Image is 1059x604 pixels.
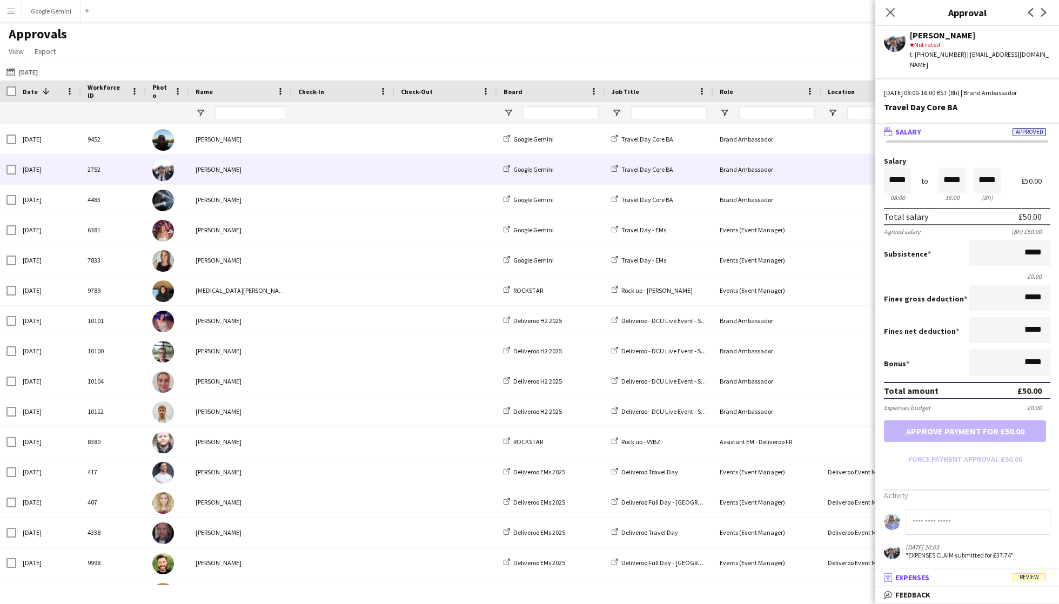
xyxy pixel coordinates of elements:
[81,185,146,214] div: 4483
[884,491,1050,500] h3: Activity
[612,559,735,567] a: Deliveroo Full Day - [GEOGRAPHIC_DATA]
[16,518,81,547] div: [DATE]
[81,245,146,275] div: 7833
[504,88,522,96] span: Board
[81,155,146,184] div: 2752
[713,427,821,457] div: Assistant EM - Deliveroo FR
[88,83,126,99] span: Workforce ID
[4,44,28,58] a: View
[189,336,292,366] div: [PERSON_NAME]
[821,457,929,487] div: Deliveroo Event Manager
[884,157,1050,165] label: Salary
[16,366,81,396] div: [DATE]
[189,397,292,426] div: [PERSON_NAME]
[910,40,1050,50] div: Not rated
[189,276,292,305] div: [MEDICAL_DATA][PERSON_NAME]
[504,468,565,476] a: Deliveroo EMs 2025
[81,124,146,154] div: 9452
[713,185,821,214] div: Brand Ambassador
[875,124,1059,140] mat-expansion-panel-header: SalaryApproved
[513,559,565,567] span: Deliveroo EMs 2025
[196,108,205,118] button: Open Filter Menu
[513,528,565,536] span: Deliveroo EMs 2025
[612,407,708,415] a: Deliveroo - DCU Live Event - SBA
[504,317,562,325] a: Deliveroo H2 2025
[713,336,821,366] div: Brand Ambassador
[513,286,543,294] span: ROCKSTAR
[895,590,930,600] span: Feedback
[513,226,554,234] span: Google Gemini
[1017,385,1042,396] div: £50.00
[974,193,1001,202] div: 8h
[504,528,565,536] a: Deliveroo EMs 2025
[504,377,562,385] a: Deliveroo H2 2025
[875,569,1059,586] mat-expansion-panel-header: ExpensesReview
[621,468,678,476] span: Deliveroo Travel Day
[884,385,939,396] div: Total amount
[1013,573,1046,581] span: Review
[612,108,621,118] button: Open Filter Menu
[821,548,929,578] div: Deliveroo Event Manager
[16,276,81,305] div: [DATE]
[513,256,554,264] span: Google Gemini
[612,528,678,536] a: Deliveroo Travel Day
[504,438,543,446] a: ROCKSTAR
[9,46,24,56] span: View
[884,211,928,222] div: Total salary
[513,196,554,204] span: Google Gemini
[504,165,554,173] a: Google Gemini
[152,492,174,514] img: Courtney Duncan
[821,487,929,517] div: Deliveroo Event Manager
[4,65,40,78] button: [DATE]
[612,135,673,143] a: Travel Day Core BA
[1011,227,1050,236] div: (8h) £50.00
[504,559,565,567] a: Deliveroo EMs 2025
[16,427,81,457] div: [DATE]
[513,377,562,385] span: Deliveroo H2 2025
[884,88,1050,98] div: [DATE] 08:00-16:00 BST (8h) | Brand Ambassador
[821,518,929,547] div: Deliveroo Event Manager
[621,317,708,325] span: Deliveroo - DCU Live Event - SBA
[16,215,81,245] div: [DATE]
[631,106,707,119] input: Job Title Filter Input
[884,404,930,412] div: Expenses budget
[152,311,174,332] img: Ellie Fitzpatrick
[739,106,815,119] input: Role Filter Input
[612,286,693,294] a: Rock up - [PERSON_NAME]
[81,397,146,426] div: 10112
[895,573,929,582] span: Expenses
[713,155,821,184] div: Brand Ambassador
[612,498,735,506] a: Deliveroo Full Day - [GEOGRAPHIC_DATA]
[621,286,693,294] span: Rock up - [PERSON_NAME]
[16,336,81,366] div: [DATE]
[504,286,543,294] a: ROCKSTAR
[895,127,921,137] span: Salary
[513,468,565,476] span: Deliveroo EMs 2025
[513,317,562,325] span: Deliveroo H2 2025
[828,108,837,118] button: Open Filter Menu
[152,341,174,363] img: Myles Lonergan
[847,106,923,119] input: Location Filter Input
[612,438,660,446] a: Rock up - VYBZ
[910,50,1050,69] div: t. [PHONE_NUMBER] | [EMAIL_ADDRESS][DOMAIN_NAME]
[621,165,673,173] span: Travel Day Core BA
[152,250,174,272] img: Heather Hryb
[152,371,174,393] img: Saoirse McGarry
[81,457,146,487] div: 417
[612,317,708,325] a: Deliveroo - DCU Live Event - SBA
[16,306,81,335] div: [DATE]
[713,457,821,487] div: Events (Event Manager)
[713,518,821,547] div: Events (Event Manager)
[612,226,666,234] a: Travel Day - EMs
[921,177,928,185] div: to
[152,553,174,574] img: Gary Moncrieff
[35,46,56,56] span: Export
[16,155,81,184] div: [DATE]
[621,528,678,536] span: Deliveroo Travel Day
[189,457,292,487] div: [PERSON_NAME]
[81,366,146,396] div: 10104
[720,108,729,118] button: Open Filter Menu
[713,124,821,154] div: Brand Ambassador
[1027,404,1050,412] div: £0.00
[910,30,1050,40] div: [PERSON_NAME]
